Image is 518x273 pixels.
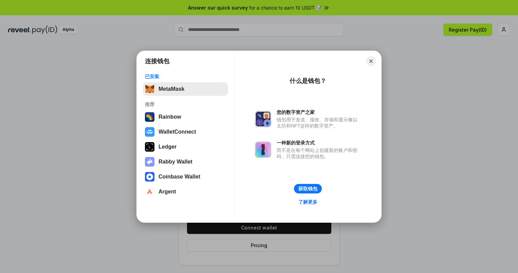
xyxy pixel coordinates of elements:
img: svg+xml,%3Csvg%20xmlns%3D%22http%3A%2F%2Fwww.w3.org%2F2000%2Fsvg%22%20fill%3D%22none%22%20viewBox... [255,111,271,127]
img: svg+xml,%3Csvg%20width%3D%2228%22%20height%3D%2228%22%20viewBox%3D%220%200%2028%2028%22%20fill%3D... [145,187,154,197]
div: 了解更多 [298,199,317,205]
div: Coinbase Wallet [159,174,200,180]
button: Argent [143,185,228,199]
button: Rainbow [143,110,228,124]
div: Argent [159,189,176,195]
img: svg+xml,%3Csvg%20width%3D%2228%22%20height%3D%2228%22%20viewBox%3D%220%200%2028%2028%22%20fill%3D... [145,172,154,182]
button: Close [366,56,376,66]
button: Rabby Wallet [143,155,228,169]
div: MetaMask [159,86,184,92]
div: 推荐 [145,101,226,107]
div: 一种新的登录方式 [277,140,361,146]
h1: 连接钱包 [145,57,169,65]
a: 了解更多 [294,198,321,206]
div: 什么是钱包？ [290,77,326,85]
button: WalletConnect [143,125,228,139]
button: 获取钱包 [294,184,322,193]
div: 而不是在每个网站上创建新的账户和密码，只需连接您的钱包。 [277,147,361,159]
div: Rainbow [159,114,181,120]
button: MetaMask [143,82,228,96]
img: svg+xml,%3Csvg%20width%3D%2228%22%20height%3D%2228%22%20viewBox%3D%220%200%2028%2028%22%20fill%3D... [145,127,154,137]
div: Ledger [159,144,177,150]
img: svg+xml,%3Csvg%20xmlns%3D%22http%3A%2F%2Fwww.w3.org%2F2000%2Fsvg%22%20fill%3D%22none%22%20viewBox... [255,141,271,158]
img: svg+xml,%3Csvg%20width%3D%22120%22%20height%3D%22120%22%20viewBox%3D%220%200%20120%20120%22%20fil... [145,112,154,122]
div: 钱包用于发送、接收、存储和显示像以太坊和NFT这样的数字资产。 [277,117,361,129]
div: 获取钱包 [298,186,317,192]
div: 您的数字资产之家 [277,109,361,115]
img: svg+xml,%3Csvg%20xmlns%3D%22http%3A%2F%2Fwww.w3.org%2F2000%2Fsvg%22%20width%3D%2228%22%20height%3... [145,142,154,152]
button: Coinbase Wallet [143,170,228,184]
div: WalletConnect [159,129,196,135]
img: svg+xml,%3Csvg%20fill%3D%22none%22%20height%3D%2233%22%20viewBox%3D%220%200%2035%2033%22%20width%... [145,84,154,94]
img: svg+xml,%3Csvg%20xmlns%3D%22http%3A%2F%2Fwww.w3.org%2F2000%2Fsvg%22%20fill%3D%22none%22%20viewBox... [145,157,154,167]
div: Rabby Wallet [159,159,192,165]
div: 已安装 [145,73,226,80]
button: Ledger [143,140,228,154]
